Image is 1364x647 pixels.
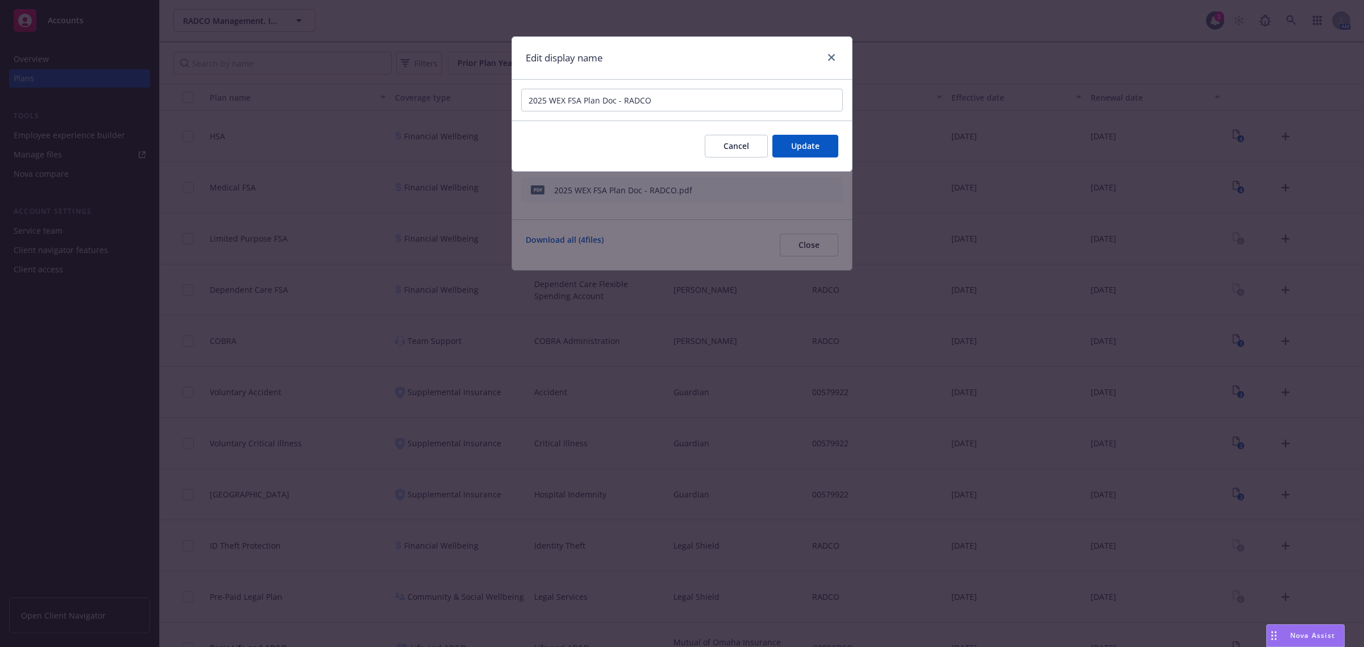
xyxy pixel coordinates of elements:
button: Cancel [705,135,768,157]
button: Nova Assist [1266,624,1345,647]
a: close [825,51,838,64]
span: Nova Assist [1290,631,1335,640]
h1: Edit display name [526,51,603,65]
div: Drag to move [1267,625,1281,646]
span: Cancel [723,140,749,151]
span: Update [791,140,820,151]
button: Update [772,135,838,157]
